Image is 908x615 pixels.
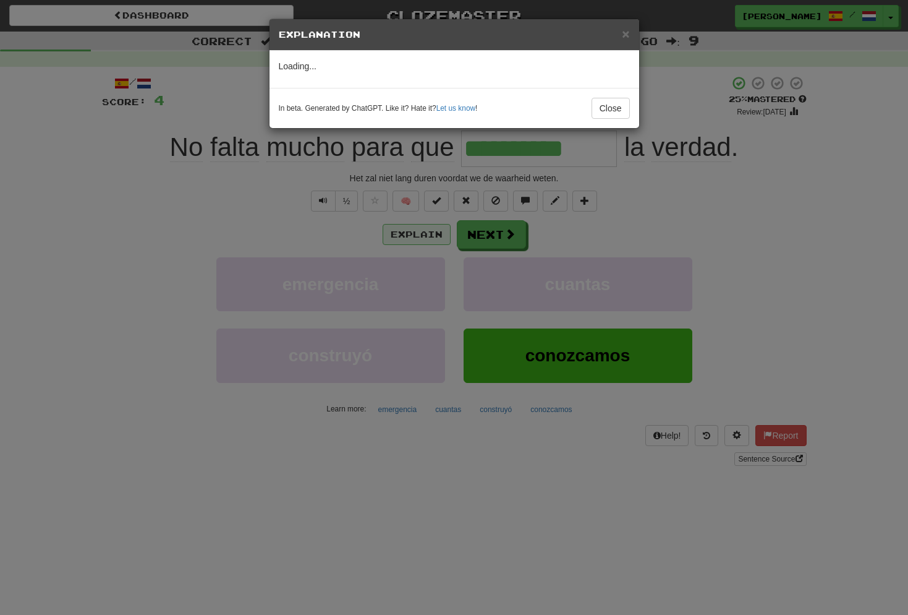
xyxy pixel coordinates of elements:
[622,27,629,40] button: Close
[622,27,629,41] span: ×
[279,103,478,114] small: In beta. Generated by ChatGPT. Like it? Hate it? !
[592,98,630,119] button: Close
[279,60,630,72] p: Loading...
[279,28,630,41] h5: Explanation
[436,104,475,113] a: Let us know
